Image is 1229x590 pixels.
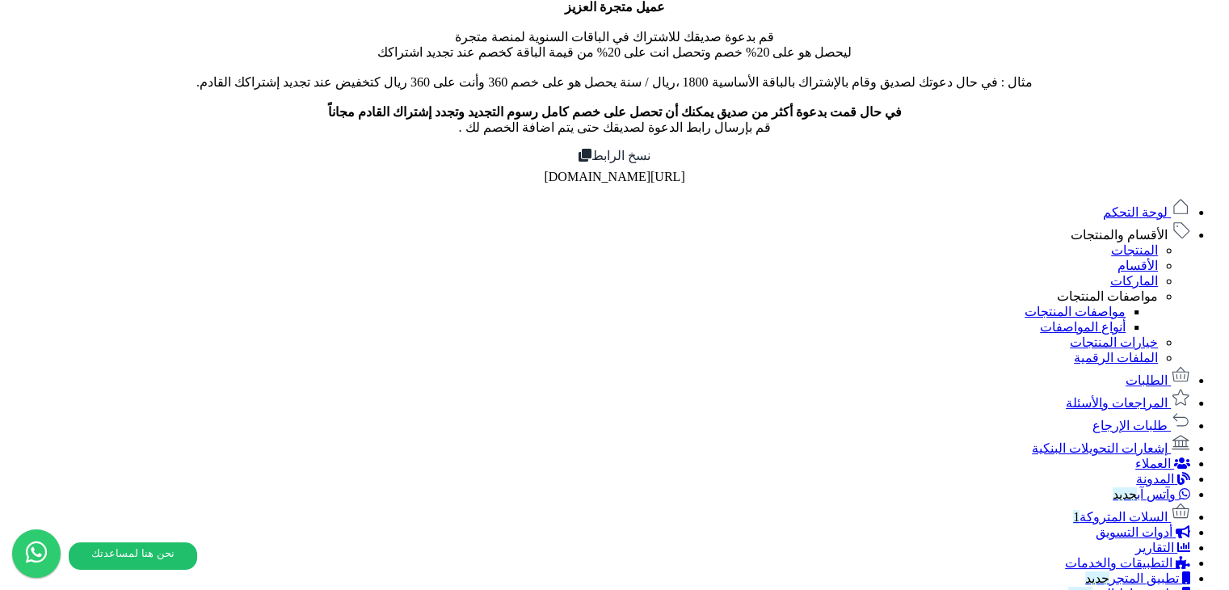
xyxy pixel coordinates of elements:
a: الطلبات [1126,373,1190,387]
span: المدونة [1136,472,1174,486]
span: وآتس آب [1113,487,1176,501]
span: التطبيقات والخدمات [1065,556,1172,570]
span: لوحة التحكم [1103,205,1168,219]
a: إشعارات التحويلات البنكية [1032,441,1190,455]
a: المنتجات [1111,243,1158,257]
a: السلات المتروكة1 [1073,510,1190,524]
a: الأقسام [1117,259,1158,272]
a: خيارات المنتجات [1070,335,1158,349]
a: أنواع المواصفات [1040,320,1126,334]
span: العملاء [1135,457,1171,470]
span: أدوات التسويق [1096,525,1172,539]
span: الطلبات [1126,373,1168,387]
label: نسخ الرابط [6,148,1223,163]
a: المراجعات والأسئلة [1066,396,1190,410]
a: تطبيق المتجرجديد [1085,571,1190,585]
span: إشعارات التحويلات البنكية [1032,441,1168,455]
span: 1 [1073,510,1080,524]
a: الملفات الرقمية [1074,351,1158,365]
span: تطبيق المتجر [1085,571,1179,585]
span: جديد [1085,571,1109,585]
span: المراجعات والأسئلة [1066,396,1168,410]
span: السلات المتروكة [1073,510,1168,524]
a: مواصفات المنتجات [1025,305,1126,318]
a: مواصفات المنتجات [1057,289,1158,303]
a: طلبات الإرجاع [1092,419,1190,432]
a: الماركات [1110,274,1158,288]
span: جديد [1113,487,1137,501]
a: التقارير [1135,541,1190,554]
a: المدونة [1136,472,1190,486]
span: طلبات الإرجاع [1092,419,1168,432]
a: وآتس آبجديد [1113,487,1190,501]
span: التقارير [1135,541,1174,554]
a: أدوات التسويق [1096,525,1190,539]
span: الأقسام والمنتجات [1071,228,1168,242]
a: لوحة التحكم [1103,205,1190,219]
div: [URL][DOMAIN_NAME] [6,170,1223,184]
a: العملاء [1135,457,1190,470]
a: التطبيقات والخدمات [1065,556,1190,570]
b: في حال قمت بدعوة أكثر من صديق يمكنك أن تحصل على خصم كامل رسوم التجديد وتجدد إشتراك القادم مجاناً [328,105,902,119]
